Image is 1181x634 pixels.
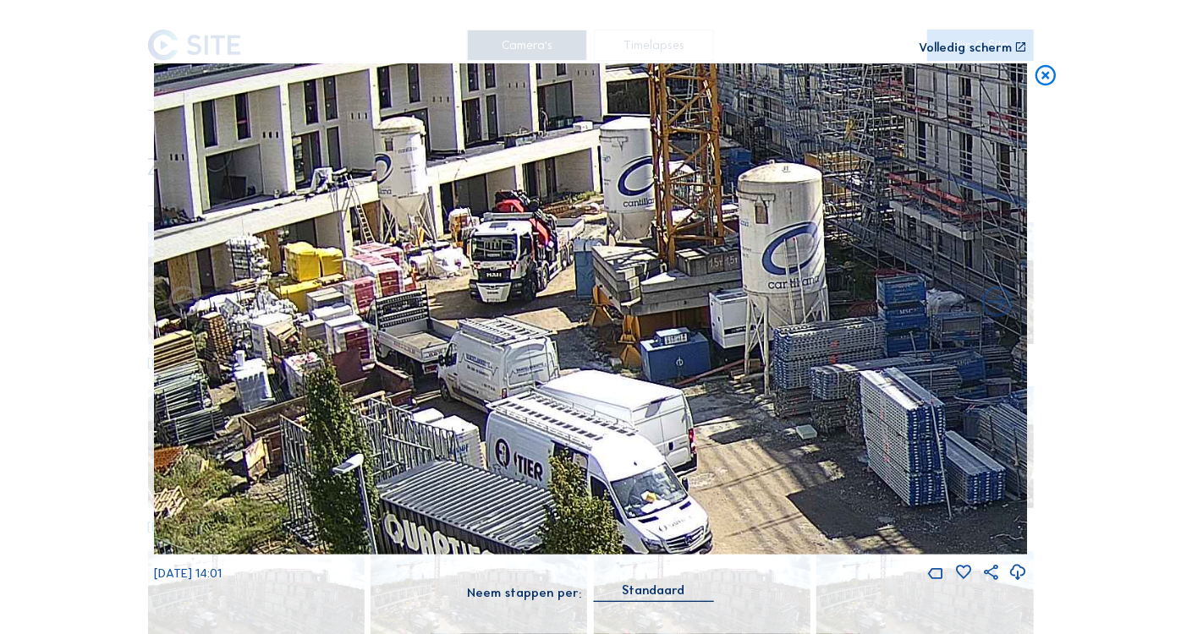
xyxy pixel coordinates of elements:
[979,285,1016,322] i: Back
[919,41,1012,54] div: Volledig scherm
[593,582,713,601] div: Standaard
[166,285,203,322] i: Forward
[154,566,222,581] span: [DATE] 14:01
[154,63,1028,555] img: Image
[622,582,684,598] div: Standaard
[467,587,581,599] div: Neem stappen per:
